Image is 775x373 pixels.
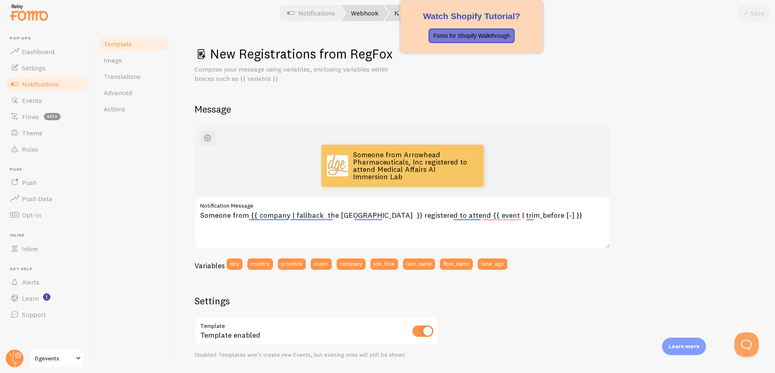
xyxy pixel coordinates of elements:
[5,207,89,223] a: Opt-In
[311,258,332,270] button: event
[5,174,89,191] a: Push
[5,43,89,60] a: Dashboard
[227,258,242,270] button: city
[22,294,39,302] span: Learn
[22,310,46,319] span: Support
[5,274,89,290] a: Alerts
[29,349,84,368] a: Dgevents
[10,167,89,172] span: Push
[43,293,50,301] svg: <p>Watch New Feature Tutorials!</p>
[22,178,37,186] span: Push
[353,149,472,183] p: Someone from Arrowhead Pharmaceuticals, Inc registered to attend Medical Affairs AI Immersion Lab
[10,267,89,272] span: Get Help
[104,105,125,113] span: Actions
[410,10,533,22] h2: Watch Shopify Tutorial?
[5,290,89,306] a: Learn
[10,36,89,41] span: Pop-ups
[44,113,61,120] span: beta
[22,195,52,203] span: Push Data
[22,96,42,104] span: Events
[99,101,170,117] a: Actions
[195,295,438,307] h2: Settings
[99,68,170,85] a: Translations
[429,28,515,43] button: Fomo for Shopify Walkthrough
[22,80,59,88] span: Notifications
[440,258,473,270] button: first_name
[195,65,390,83] p: Compose your message using variables, enclosing variables within braces such as {{ variable }}
[35,353,74,363] span: Dgevents
[5,125,89,141] a: Theme
[5,92,89,108] a: Events
[195,197,610,210] label: Notification Message
[9,2,49,23] img: fomo-relay-logo-orange.svg
[22,129,42,137] span: Theme
[433,32,510,40] p: Fomo for Shopify Walkthrough
[10,233,89,238] span: Inline
[22,211,41,219] span: Opt-In
[22,245,38,253] span: Inline
[104,40,132,48] span: Template
[99,52,170,68] a: Image
[195,261,225,270] h3: Variables
[104,72,141,80] span: Translations
[669,343,699,350] p: Learn more
[278,258,306,270] button: province
[5,191,89,207] a: Push Data
[99,36,170,52] a: Template
[5,108,89,125] a: Flows beta
[247,258,273,270] button: country
[22,64,45,72] span: Settings
[5,60,89,76] a: Settings
[22,145,38,153] span: Rules
[22,278,39,286] span: Alerts
[337,258,366,270] button: company
[478,258,507,270] button: time_ago
[195,317,438,347] div: Template enabled
[370,258,398,270] button: job_title
[195,46,756,62] h1: New Registrations from RegFox
[734,332,759,357] iframe: Help Scout Beacon - Open
[327,155,348,176] img: Fomo
[5,241,89,257] a: Inline
[104,89,132,97] span: Advanced
[5,76,89,92] a: Notifications
[662,338,706,355] div: Learn more
[22,113,39,121] span: Flows
[22,48,54,56] span: Dashboard
[99,85,170,101] a: Advanced
[195,351,438,359] div: Disabled Templates won't create new Events, but existing ones will still be shown
[403,258,435,270] button: last_name
[195,103,756,115] h2: Message
[5,141,89,157] a: Rules
[104,56,122,64] span: Image
[5,306,89,323] a: Support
